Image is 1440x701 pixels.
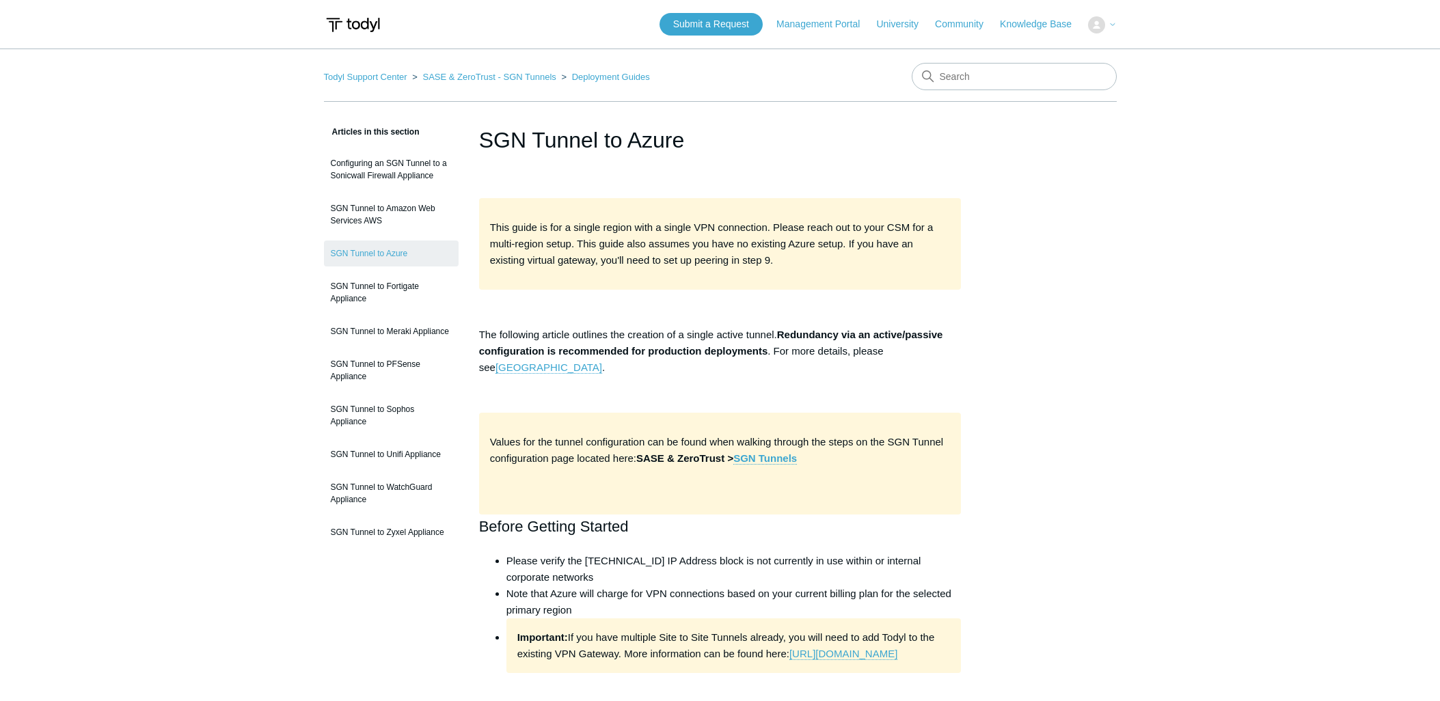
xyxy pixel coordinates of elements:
a: Management Portal [776,17,873,31]
li: Please verify the [TECHNICAL_ID] IP Address block is not currently in use within or internal corp... [506,553,962,586]
a: University [876,17,932,31]
li: If you have multiple Site to Site Tunnels already, you will need to add Todyl to the existing VPN... [506,618,962,673]
li: Note that Azure will charge for VPN connections based on your current billing plan for the select... [506,586,962,618]
a: Community [935,17,997,31]
a: Todyl Support Center [324,72,407,82]
li: Todyl Support Center [324,72,410,82]
strong: SGN Tunnels [733,452,797,464]
a: Deployment Guides [572,72,650,82]
strong: SASE & ZeroTrust > [636,452,733,464]
a: [GEOGRAPHIC_DATA] [495,361,602,374]
img: Todyl Support Center Help Center home page [324,12,382,38]
span: Articles in this section [324,127,420,137]
a: SGN Tunnel to Amazon Web Services AWS [324,195,459,234]
input: Search [912,63,1117,90]
a: SGN Tunnel to PFSense Appliance [324,351,459,389]
li: SASE & ZeroTrust - SGN Tunnels [409,72,558,82]
p: Values for the tunnel configuration can be found when walking through the steps on the SGN Tunnel... [490,434,951,467]
a: Submit a Request [660,13,763,36]
a: SGN Tunnel to Unifi Appliance [324,441,459,467]
p: The following article outlines the creation of a single active tunnel. . For more details, please... [479,327,962,376]
a: SGN Tunnel to Fortigate Appliance [324,273,459,312]
strong: Important: [517,631,568,643]
a: [URL][DOMAIN_NAME] [789,648,897,660]
a: Knowledge Base [1000,17,1085,31]
h1: SGN Tunnel to Azure [479,124,962,156]
a: SGN Tunnels [733,452,797,465]
h2: Before Getting Started [479,514,962,538]
a: SGN Tunnel to Azure [324,240,459,266]
a: SGN Tunnel to WatchGuard Appliance [324,474,459,512]
li: Deployment Guides [558,72,649,82]
a: SGN Tunnel to Meraki Appliance [324,318,459,344]
a: Configuring an SGN Tunnel to a Sonicwall Firewall Appliance [324,150,459,189]
span: This guide is for a single region with a single VPN connection. Please reach out to your CSM for ... [490,221,934,266]
a: SASE & ZeroTrust - SGN Tunnels [422,72,556,82]
a: SGN Tunnel to Sophos Appliance [324,396,459,435]
a: SGN Tunnel to Zyxel Appliance [324,519,459,545]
